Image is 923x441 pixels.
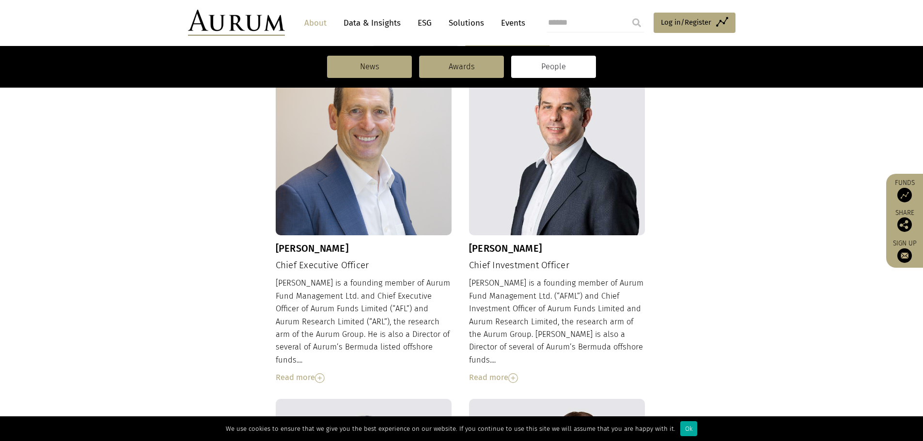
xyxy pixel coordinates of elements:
[508,373,518,383] img: Read More
[327,56,412,78] a: News
[276,371,452,384] div: Read more
[444,14,489,32] a: Solutions
[897,248,912,263] img: Sign up to our newsletter
[276,277,452,384] div: [PERSON_NAME] is a founding member of Aurum Fund Management Ltd. and Chief Executive Officer of A...
[627,13,646,32] input: Submit
[891,179,918,202] a: Funds
[897,188,912,202] img: Access Funds
[469,260,645,271] h4: Chief Investment Officer
[413,14,437,32] a: ESG
[511,56,596,78] a: People
[496,14,525,32] a: Events
[469,371,645,384] div: Read more
[315,373,325,383] img: Read More
[276,243,452,254] h3: [PERSON_NAME]
[661,16,711,28] span: Log in/Register
[891,210,918,232] div: Share
[897,217,912,232] img: Share this post
[654,13,735,33] a: Log in/Register
[469,243,645,254] h3: [PERSON_NAME]
[339,14,406,32] a: Data & Insights
[891,239,918,263] a: Sign up
[299,14,331,32] a: About
[276,260,452,271] h4: Chief Executive Officer
[680,421,697,436] div: Ok
[419,56,504,78] a: Awards
[188,10,285,36] img: Aurum
[469,277,645,384] div: [PERSON_NAME] is a founding member of Aurum Fund Management Ltd. (“AFML”) and Chief Investment Of...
